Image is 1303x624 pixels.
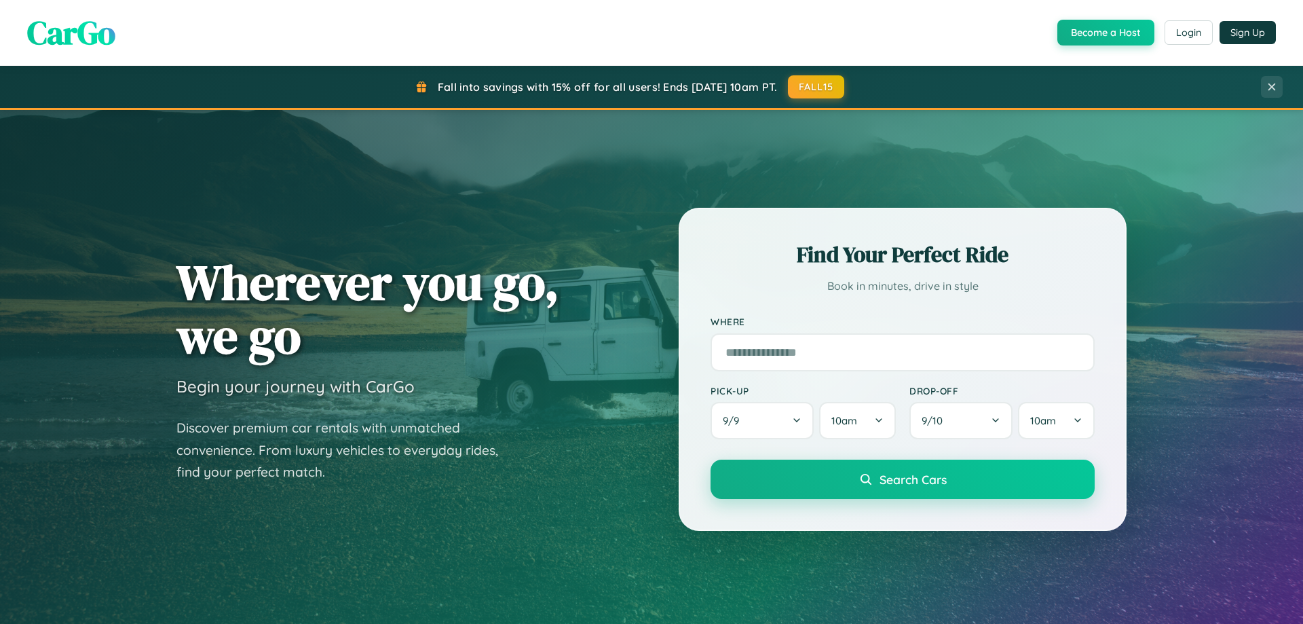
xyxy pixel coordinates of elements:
[1165,20,1213,45] button: Login
[711,402,814,439] button: 9/9
[831,414,857,427] span: 10am
[711,460,1095,499] button: Search Cars
[711,240,1095,270] h2: Find Your Perfect Ride
[1220,21,1276,44] button: Sign Up
[909,385,1095,397] label: Drop-off
[1057,20,1154,45] button: Become a Host
[819,402,896,439] button: 10am
[723,414,746,427] span: 9 / 9
[909,402,1013,439] button: 9/10
[711,276,1095,296] p: Book in minutes, drive in style
[1030,414,1056,427] span: 10am
[922,414,949,427] span: 9 / 10
[176,376,415,397] h3: Begin your journey with CarGo
[27,10,115,55] span: CarGo
[438,80,778,94] span: Fall into savings with 15% off for all users! Ends [DATE] 10am PT.
[176,255,559,363] h1: Wherever you go, we go
[711,316,1095,328] label: Where
[880,472,947,487] span: Search Cars
[711,385,896,397] label: Pick-up
[1018,402,1095,439] button: 10am
[176,417,516,483] p: Discover premium car rentals with unmatched convenience. From luxury vehicles to everyday rides, ...
[788,75,845,98] button: FALL15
